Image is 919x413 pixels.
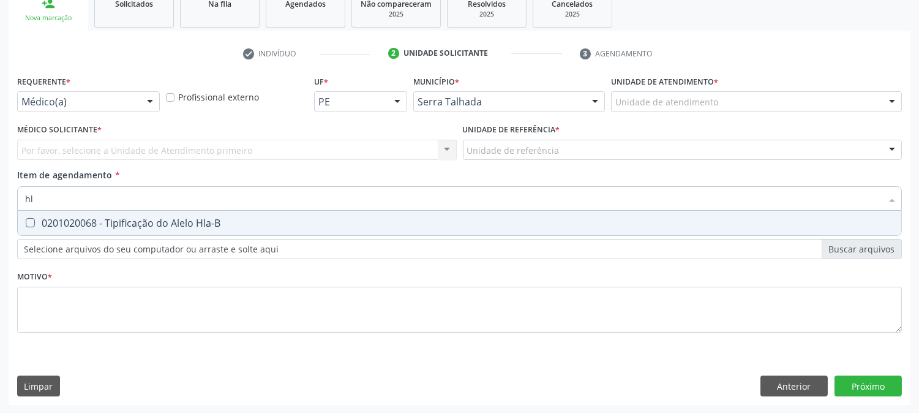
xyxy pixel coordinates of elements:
div: 2025 [361,10,432,19]
input: Buscar por procedimentos [25,186,882,211]
div: Unidade solicitante [403,48,488,59]
div: 2 [388,48,399,59]
label: Médico Solicitante [17,121,102,140]
button: Anterior [760,376,828,396]
span: Unidade de atendimento [615,96,718,108]
div: 2025 [542,10,603,19]
div: 2025 [456,10,517,19]
button: Próximo [835,376,902,396]
span: Unidade de referência [467,144,560,157]
label: UF [314,72,328,91]
label: Município [413,72,459,91]
label: Motivo [17,268,52,287]
span: Médico(a) [21,96,135,108]
span: PE [318,96,382,108]
label: Unidade de referência [463,121,560,140]
span: Serra Talhada [418,96,580,108]
label: Requerente [17,72,70,91]
div: Nova marcação [17,13,80,23]
div: 0201020068 - Tipificação do Alelo Hla-B [25,218,894,228]
label: Profissional externo [179,91,260,104]
label: Unidade de atendimento [611,72,718,91]
span: Item de agendamento [17,169,113,181]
